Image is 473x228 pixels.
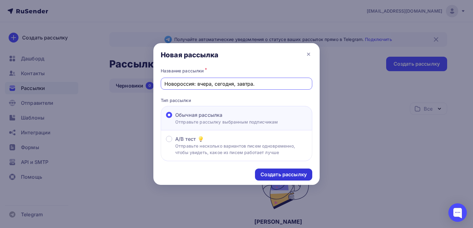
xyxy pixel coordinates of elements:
[175,143,307,156] p: Отправьте несколько вариантов писем одновременно, чтобы увидеть, какое из писем работает лучше
[161,51,218,59] div: Новая рассылка
[161,67,312,75] div: Название рассылки
[175,119,278,125] p: Отправьте рассылку выбранным подписчикам
[175,111,222,119] span: Обычная рассылка
[175,135,196,143] span: A/B тест
[161,97,312,104] p: Тип рассылки
[164,80,309,88] input: Придумайте название рассылки
[261,171,307,178] div: Создать рассылку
